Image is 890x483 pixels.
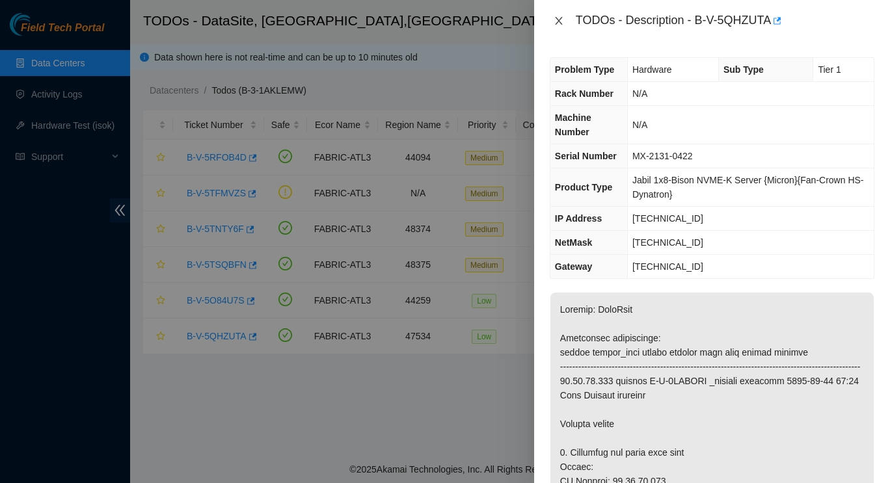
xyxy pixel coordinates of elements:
span: Product Type [555,182,612,192]
span: [TECHNICAL_ID] [632,213,703,224]
span: close [554,16,564,26]
span: Machine Number [555,112,591,137]
span: Jabil 1x8-Bison NVME-K Server {Micron}{Fan-Crown HS-Dynatron} [632,175,864,200]
span: N/A [632,88,647,99]
span: Serial Number [555,151,617,161]
span: Hardware [632,64,672,75]
span: IP Address [555,213,602,224]
span: [TECHNICAL_ID] [632,261,703,272]
span: N/A [632,120,647,130]
span: Problem Type [555,64,615,75]
span: Gateway [555,261,593,272]
span: NetMask [555,237,593,248]
span: Rack Number [555,88,614,99]
button: Close [550,15,568,27]
span: MX-2131-0422 [632,151,693,161]
span: [TECHNICAL_ID] [632,237,703,248]
span: Sub Type [723,64,764,75]
span: Tier 1 [818,64,841,75]
div: TODOs - Description - B-V-5QHZUTA [576,10,874,31]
